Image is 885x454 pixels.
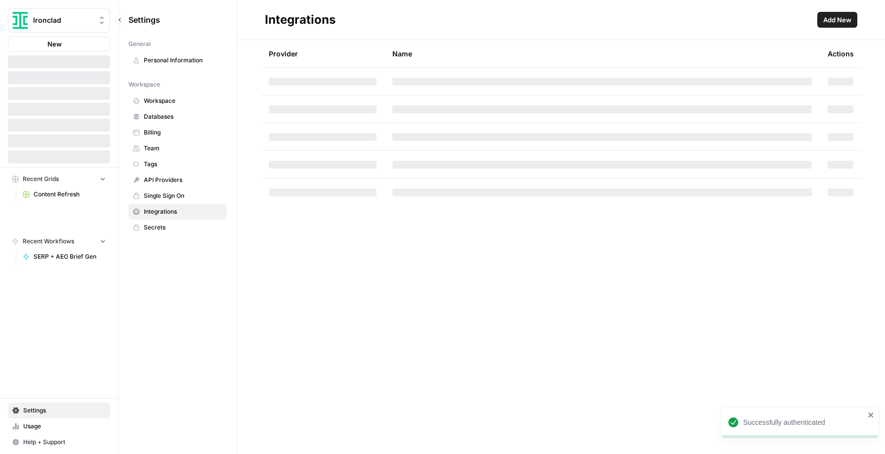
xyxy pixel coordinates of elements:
span: Workspace [144,96,222,105]
span: API Providers [144,176,222,184]
button: close [868,411,875,419]
button: New [8,37,110,51]
div: Name [392,40,812,67]
span: Add New [823,15,851,25]
span: Settings [23,406,106,415]
a: Workspace [128,93,227,109]
span: New [47,39,62,49]
span: Databases [144,112,222,121]
a: Tags [128,156,227,172]
div: Actions [828,40,854,67]
span: Workspace [128,80,160,89]
a: Databases [128,109,227,125]
span: Settings [128,14,160,26]
span: Secrets [144,223,222,232]
a: Content Refresh [18,186,110,202]
a: Secrets [128,220,227,235]
button: Recent Grids [8,172,110,186]
span: Usage [23,422,106,431]
img: Ironclad Logo [11,11,29,29]
span: Tags [144,160,222,169]
div: Integrations [265,12,336,28]
div: Provider [269,40,298,67]
button: Help + Support [8,434,110,450]
span: Recent Workflows [23,237,74,246]
span: Content Refresh [34,190,106,199]
span: General [128,40,151,48]
button: Workspace: Ironclad [8,8,110,33]
a: Integrations [128,204,227,220]
a: SERP + AEO Brief Gen [18,249,110,265]
span: Ironclad [33,15,93,25]
button: Recent Workflows [8,234,110,249]
span: Team [144,144,222,153]
a: Single Sign On [128,188,227,204]
span: Single Sign On [144,191,222,200]
a: Settings [8,403,110,418]
a: Team [128,140,227,156]
div: Successfully authenticated [743,417,865,427]
span: Billing [144,128,222,137]
a: Personal Information [128,52,227,68]
a: Billing [128,125,227,140]
button: Add New [817,12,857,28]
span: Integrations [144,207,222,216]
span: Personal Information [144,56,222,65]
a: Usage [8,418,110,434]
span: Help + Support [23,438,106,447]
span: SERP + AEO Brief Gen [34,252,106,261]
span: Recent Grids [23,175,59,183]
a: API Providers [128,172,227,188]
